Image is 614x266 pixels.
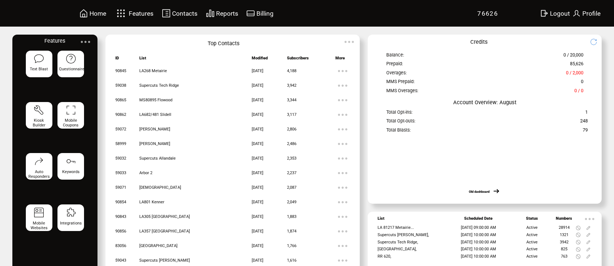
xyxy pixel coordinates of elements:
[252,69,263,73] span: [DATE]
[526,232,538,237] span: Active
[115,214,126,219] span: 90843
[287,258,296,263] span: 1,616
[469,190,490,193] a: Old dashboard
[386,70,407,79] span: Overages:
[378,225,414,230] span: LA 81217 Metairie...
[252,243,263,248] span: [DATE]
[59,67,84,71] span: Questionnaire
[139,69,167,73] span: LA268 Metairie
[386,61,403,70] span: Prepaid:
[561,254,567,259] span: 763
[287,214,296,219] span: 1,883
[570,61,583,70] span: 85,626
[65,156,76,167] img: keywords.svg
[461,232,496,237] span: [DATE] 10:00:00 AM
[335,122,350,137] img: ellypsis.svg
[378,240,418,245] span: Supercuts Tech Ridge,
[57,153,84,199] a: Keywords
[586,232,591,237] img: edit.svg
[252,214,263,219] span: [DATE]
[57,51,84,97] a: Questionnaire
[26,204,52,250] a: Mobile Websites
[115,156,126,161] span: 59032
[540,9,549,18] img: exit.svg
[470,39,488,45] span: Credits
[78,8,107,19] a: Home
[129,10,153,17] span: Features
[287,69,296,73] span: 4,188
[216,10,238,17] span: Reports
[586,247,591,252] img: edit.svg
[65,207,76,218] img: integrations.svg
[57,204,84,250] a: Integrations
[113,6,155,20] a: Features
[287,98,296,102] span: 3,344
[378,216,384,224] span: List
[252,127,263,132] span: [DATE]
[44,38,65,44] span: Features
[33,53,44,64] img: text-blast.svg
[252,200,263,204] span: [DATE]
[550,10,570,17] span: Logout
[335,64,350,78] img: ellypsis.svg
[139,185,181,190] span: [DEMOGRAPHIC_DATA]
[461,254,496,259] span: [DATE] 10:00:00 AM
[115,83,126,88] span: 59038
[572,9,581,18] img: profile.svg
[139,258,190,263] span: Supercuts [PERSON_NAME]
[526,216,538,224] span: Status
[586,226,591,230] img: edit.svg
[378,247,416,251] span: [GEOGRAPHIC_DATA],
[139,141,170,146] span: [PERSON_NAME]
[115,185,126,190] span: 59071
[115,69,126,73] span: 90845
[252,171,263,175] span: [DATE]
[60,221,82,226] span: Integrations
[115,127,126,132] span: 59072
[453,99,517,106] span: Account Overview: August
[461,225,496,230] span: [DATE] 09:00:00 AM
[386,79,415,87] span: MMS Prepaid:
[252,258,263,263] span: [DATE]
[583,127,588,136] span: 79
[246,9,255,18] img: creidtcard.svg
[33,118,45,128] span: Kiosk Builder
[386,127,411,136] span: Total Blasts:
[252,98,263,102] span: [DATE]
[139,171,152,175] span: Arbor 2
[335,93,350,107] img: ellypsis.svg
[252,56,268,64] span: Modified
[256,10,274,17] span: Billing
[139,56,146,64] span: List
[582,10,601,17] span: Profile
[386,109,412,118] span: Total Opt-ins:
[287,83,296,88] span: 3,942
[386,118,415,127] span: Total Opt-outs:
[115,243,126,248] span: 83056
[115,141,126,146] span: 58999
[206,9,215,18] img: chart.svg
[115,7,127,19] img: features.svg
[576,247,581,252] img: notallowed.svg
[526,247,538,251] span: Active
[335,56,345,64] span: More
[590,38,603,46] img: refresh.png
[560,232,569,237] span: 1321
[576,254,581,259] img: notallowed.svg
[139,229,190,234] span: LA357 [GEOGRAPHIC_DATA]
[26,102,52,148] a: Kiosk Builder
[335,107,350,122] img: ellypsis.svg
[161,8,199,19] a: Contacts
[139,127,170,132] span: [PERSON_NAME]
[335,151,350,166] img: ellypsis.svg
[28,169,50,179] span: Auto Responders
[287,229,296,234] span: 1,874
[287,200,296,204] span: 2,049
[33,156,44,167] img: auto-responders.svg
[556,216,572,224] span: Numbers
[115,171,126,175] span: 59033
[205,8,239,19] a: Reports
[139,243,178,248] span: [GEOGRAPHIC_DATA]
[526,254,538,259] span: Active
[89,10,106,17] span: Home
